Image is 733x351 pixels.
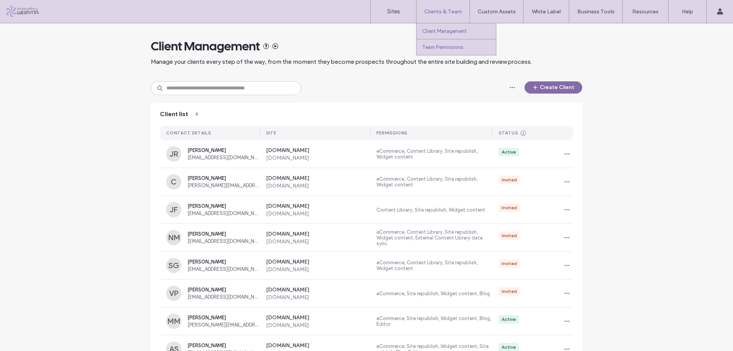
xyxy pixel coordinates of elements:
div: Invited [502,204,517,211]
a: SG[PERSON_NAME][EMAIL_ADDRESS][DOMAIN_NAME][DOMAIN_NAME][DOMAIN_NAME]eCommerce, Content Library, ... [160,252,573,280]
label: [DOMAIN_NAME] [266,286,371,294]
span: [PERSON_NAME] [187,343,260,348]
label: [DOMAIN_NAME] [266,314,371,322]
label: [DOMAIN_NAME] [266,183,371,189]
label: Resources [632,8,659,15]
span: [PERSON_NAME] [187,315,260,320]
div: Invited [502,232,517,239]
label: Content Library, Site republish, Widget content [376,207,492,213]
label: [DOMAIN_NAME] [266,294,371,301]
label: [DOMAIN_NAME] [266,231,371,238]
span: Client Management [151,39,260,54]
label: eCommerce, Content Library, Site republish, Widget content [376,260,492,271]
a: VP[PERSON_NAME][EMAIL_ADDRESS][DOMAIN_NAME][DOMAIN_NAME][DOMAIN_NAME]eCommerce, Site republish, W... [160,280,573,307]
label: Sites [387,8,400,15]
label: Custom Assets [478,8,516,15]
label: [DOMAIN_NAME] [266,210,371,217]
div: MM [166,314,181,329]
div: Active [502,344,516,351]
label: Client Management [422,28,467,34]
label: [DOMAIN_NAME] [266,238,371,245]
label: [DOMAIN_NAME] [266,175,371,183]
label: Business Tools [577,8,615,15]
span: Manage your clients every step of the way, from the moment they become prospects throughout the e... [151,58,532,66]
div: JF [166,202,181,217]
label: eCommerce, Content Library, Site republish, Widget content [376,176,492,188]
a: MM[PERSON_NAME][PERSON_NAME][EMAIL_ADDRESS][DOMAIN_NAME][DOMAIN_NAME][DOMAIN_NAME]eCommerce, Site... [160,307,573,335]
span: [EMAIL_ADDRESS][DOMAIN_NAME] [187,266,260,272]
div: VP [166,286,181,301]
div: JR [166,146,181,162]
div: NM [166,230,181,245]
label: [DOMAIN_NAME] [266,147,371,155]
div: SG [166,258,181,273]
div: CONTACT DETAILS [166,130,211,136]
div: SITE [266,130,276,136]
button: Create Client [525,81,582,94]
div: C [166,174,181,189]
span: [EMAIL_ADDRESS][DOMAIN_NAME] [187,294,260,300]
span: Help [17,5,33,12]
div: Invited [502,176,517,183]
a: NM[PERSON_NAME][EMAIL_ADDRESS][DOMAIN_NAME][DOMAIN_NAME][DOMAIN_NAME]eCommerce, Content Library, ... [160,224,573,252]
a: JR[PERSON_NAME][EMAIL_ADDRESS][DOMAIN_NAME][DOMAIN_NAME][DOMAIN_NAME]eCommerce, Content Library, ... [160,140,573,168]
span: [PERSON_NAME] [187,147,260,153]
label: [DOMAIN_NAME] [266,203,371,210]
span: [PERSON_NAME] [187,175,260,181]
span: [PERSON_NAME][EMAIL_ADDRESS][DOMAIN_NAME] [187,183,260,188]
label: Clients & Team [424,8,462,15]
div: Active [502,316,516,323]
span: [EMAIL_ADDRESS][DOMAIN_NAME] [187,155,260,160]
span: [EMAIL_ADDRESS][DOMAIN_NAME] [187,238,260,244]
label: eCommerce, Content Library, Site republish, Widget content [376,148,492,160]
span: Client list [160,110,188,118]
label: [DOMAIN_NAME] [266,342,371,350]
a: C[PERSON_NAME][PERSON_NAME][EMAIL_ADDRESS][DOMAIN_NAME][DOMAIN_NAME][DOMAIN_NAME]eCommerce, Conte... [160,168,573,196]
span: 8 [191,110,198,118]
div: Invited [502,288,517,295]
span: [PERSON_NAME] [187,231,260,237]
label: eCommerce, Content Library, Site republish, Widget content, External Content Library data sync [376,229,492,246]
div: PERMISSIONS [376,130,407,136]
label: Help [682,8,693,15]
a: Client Management [422,23,496,39]
span: [EMAIL_ADDRESS][DOMAIN_NAME] [187,210,260,216]
span: [PERSON_NAME] [187,287,260,293]
label: eCommerce, Site republish, Widget content, Blog, Editor [376,315,492,327]
span: [PERSON_NAME][EMAIL_ADDRESS][DOMAIN_NAME] [187,322,260,328]
span: [PERSON_NAME] [187,259,260,265]
div: STATUS [499,130,518,136]
label: eCommerce, Site republish, Widget content, Blog [376,291,492,296]
div: Invited [502,260,517,267]
label: [DOMAIN_NAME] [266,322,371,328]
span: [PERSON_NAME] [187,203,260,209]
a: Team Permissions [422,39,496,55]
label: Team Permissions [422,44,463,50]
div: Active [502,149,516,155]
label: [DOMAIN_NAME] [266,266,371,273]
a: JF[PERSON_NAME][EMAIL_ADDRESS][DOMAIN_NAME][DOMAIN_NAME][DOMAIN_NAME]Content Library, Site republ... [160,196,573,224]
label: [DOMAIN_NAME] [266,155,371,161]
label: White Label [532,8,561,15]
label: [DOMAIN_NAME] [266,259,371,266]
